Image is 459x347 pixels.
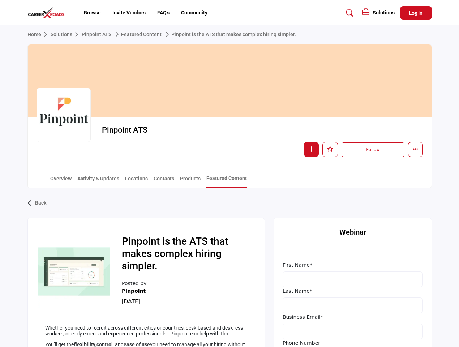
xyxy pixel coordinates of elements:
a: Contacts [153,175,175,188]
a: Solutions [51,31,82,37]
a: Pinpoint is the ATS that makes complex hiring simpler. [163,31,296,37]
span: [DATE] [122,297,140,304]
div: Solutions [362,9,395,17]
a: Products [180,175,201,188]
a: Activity & Updates [77,175,120,188]
div: Posted by [122,280,156,305]
a: FAQ's [157,10,170,16]
label: Last Name* [283,287,312,295]
button: More details [408,142,423,157]
a: Home [27,31,51,37]
span: Log In [409,10,422,16]
label: Phone Number [283,339,320,347]
a: Browse [84,10,101,16]
a: Overview [50,175,72,188]
a: Invite Vendors [112,10,146,16]
h2: Pinpoint ATS [102,125,301,135]
button: Log In [400,6,432,20]
button: Like [322,142,338,157]
h5: Solutions [373,9,395,16]
a: Featured Content [206,175,247,188]
input: First Name [283,271,423,287]
a: Locations [125,175,148,188]
p: Back [35,197,46,210]
label: First Name* [283,261,312,269]
h2: Pinpoint is the ATS that makes complex hiring simpler. [122,235,247,274]
input: Last Name [283,297,423,313]
img: No Feature content logo [38,235,110,308]
input: Business Email [283,324,423,339]
button: Follow [342,142,404,157]
a: Pinpoint ATS [82,31,111,37]
h2: Webinar [283,227,423,237]
a: Search [339,7,358,19]
p: Whether you need to recruit across different cities or countries, desk-based and desk-less worker... [45,325,247,337]
label: Business Email* [283,313,323,321]
img: site Logo [27,7,69,19]
a: Community [181,10,207,16]
a: Featured Content [113,31,162,37]
b: Pinpoint [122,287,146,295]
